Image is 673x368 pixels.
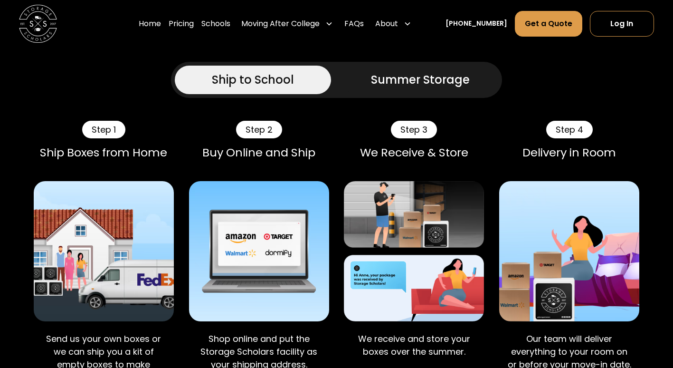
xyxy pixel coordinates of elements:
a: FAQs [344,10,364,37]
a: Home [139,10,161,37]
a: Schools [201,10,230,37]
a: [PHONE_NUMBER] [446,19,507,29]
div: Step 4 [546,121,593,138]
div: About [375,18,398,29]
div: Moving After College [237,10,337,37]
p: We receive and store your boxes over the summer. [351,333,476,358]
a: Pricing [169,10,194,37]
div: Step 1 [82,121,125,138]
div: Moving After College [241,18,320,29]
div: We Receive & Store [344,146,484,160]
a: Get a Quote [515,11,582,37]
div: Ship Boxes from Home [34,146,174,160]
a: Log In [590,11,654,37]
div: Ship to School [212,71,294,88]
div: Summer Storage [371,71,470,88]
img: Storage Scholars main logo [19,5,57,43]
div: Delivery in Room [499,146,639,160]
div: Step 3 [391,121,437,138]
div: About [371,10,415,37]
div: Step 2 [236,121,282,138]
div: Buy Online and Ship [189,146,329,160]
